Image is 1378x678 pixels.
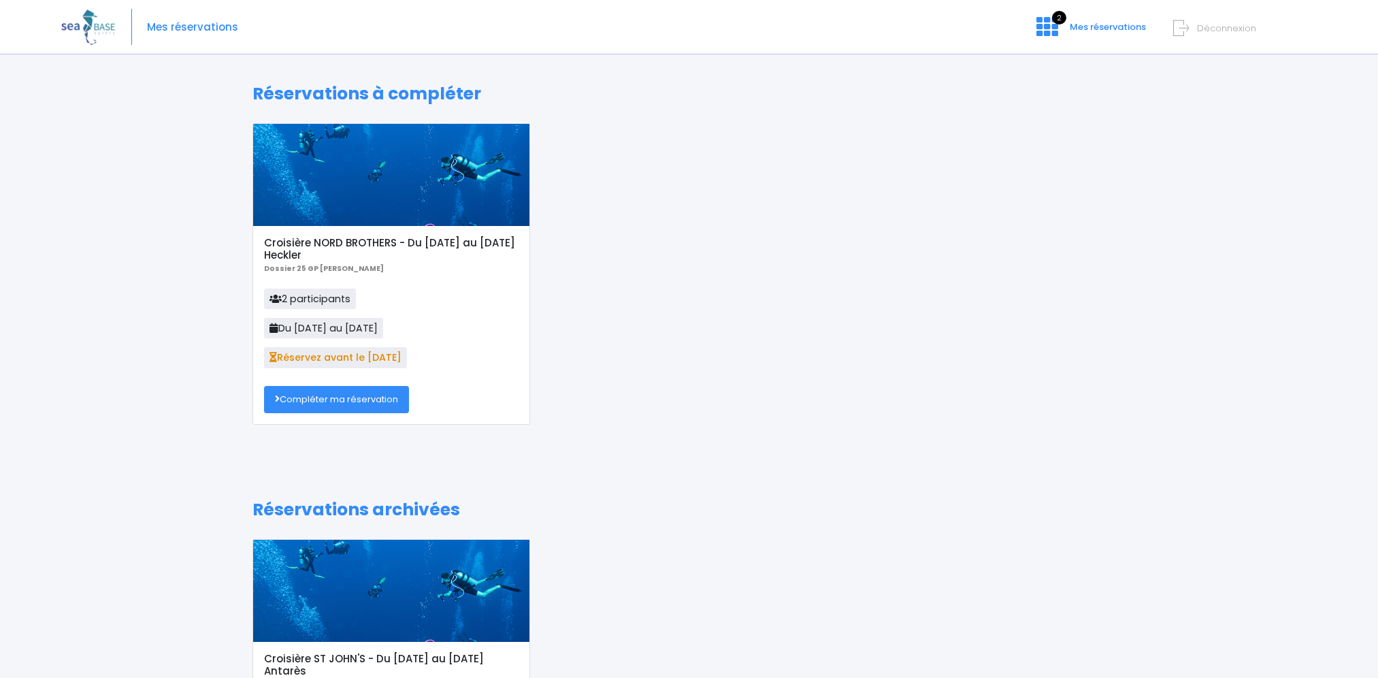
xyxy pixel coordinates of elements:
[252,500,1126,520] h1: Réservations archivées
[264,386,409,413] a: Compléter ma réservation
[1026,25,1154,38] a: 2 Mes réservations
[1197,22,1256,35] span: Déconnexion
[264,653,518,677] h5: Croisière ST JOHN'S - Du [DATE] au [DATE] Antarès
[264,318,383,338] span: Du [DATE] au [DATE]
[264,263,384,274] b: Dossier 25 GP [PERSON_NAME]
[1052,11,1066,25] span: 2
[252,84,1126,104] h1: Réservations à compléter
[264,347,407,368] span: Réservez avant le [DATE]
[264,289,356,309] span: 2 participants
[1070,20,1146,33] span: Mes réservations
[264,237,518,261] h5: Croisière NORD BROTHERS - Du [DATE] au [DATE] Heckler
